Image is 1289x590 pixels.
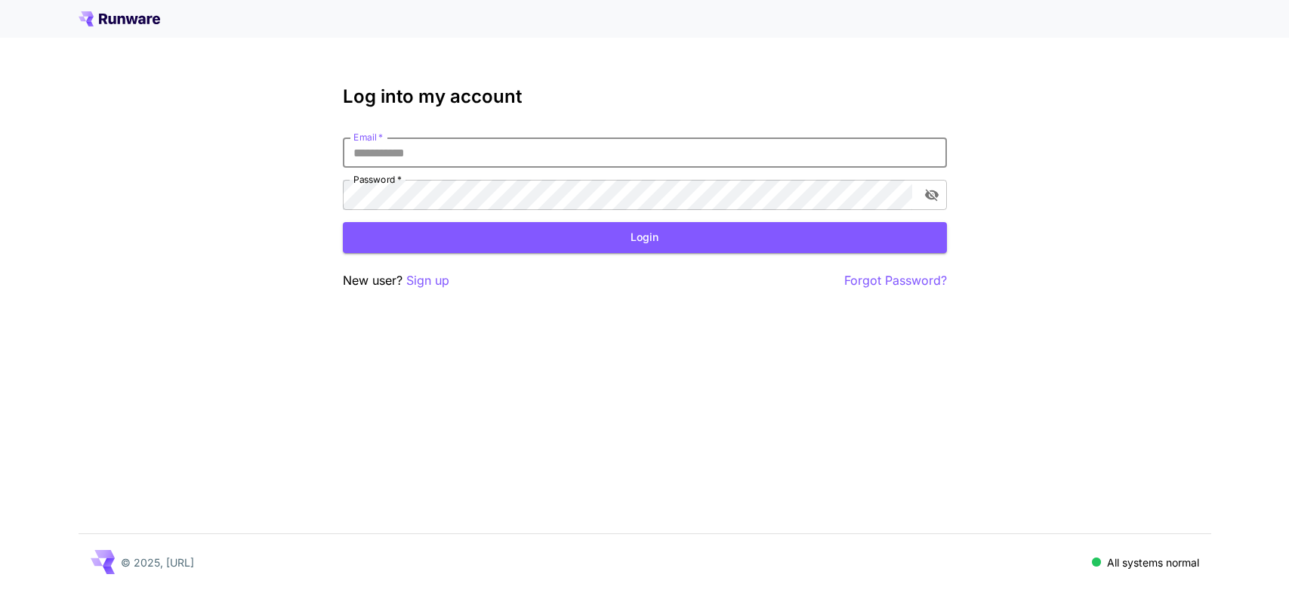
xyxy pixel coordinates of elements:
button: Sign up [406,271,449,290]
label: Password [353,173,402,186]
button: toggle password visibility [918,181,945,209]
button: Forgot Password? [844,271,947,290]
label: Email [353,131,383,144]
button: Login [343,222,947,253]
h3: Log into my account [343,86,947,107]
p: All systems normal [1107,554,1199,570]
p: New user? [343,271,449,290]
p: © 2025, [URL] [121,554,194,570]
